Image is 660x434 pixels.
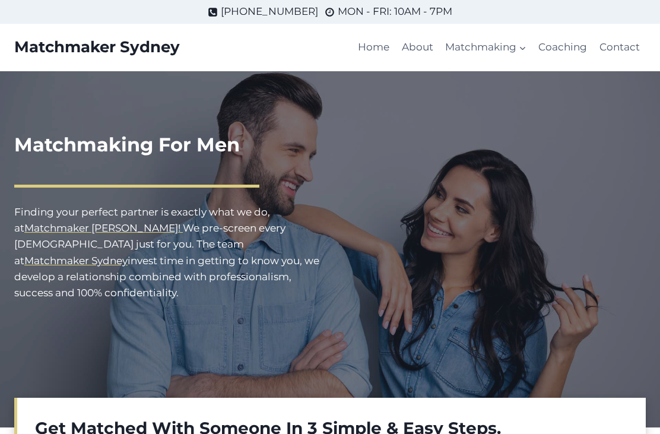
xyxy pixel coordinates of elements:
[396,33,439,62] a: About
[24,255,128,267] a: Matchmaker Sydney
[352,33,395,62] a: Home
[24,222,183,234] a: Matchmaker [PERSON_NAME]!
[221,4,318,20] span: [PHONE_NUMBER]
[439,33,532,62] a: Matchmaking
[338,4,452,20] span: MON - FRI: 10AM - 7PM
[14,38,180,56] a: Matchmaker Sydney
[532,33,593,62] a: Coaching
[24,222,180,234] mark: Matchmaker [PERSON_NAME]!
[445,39,526,55] span: Matchmaking
[14,131,321,159] h1: Matchmaking For Men
[352,33,646,62] nav: Primary Navigation
[208,4,318,20] a: [PHONE_NUMBER]
[594,33,646,62] a: Contact
[14,204,321,301] p: Finding your perfect partner is exactly what we do, at We pre-screen every [DEMOGRAPHIC_DATA] jus...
